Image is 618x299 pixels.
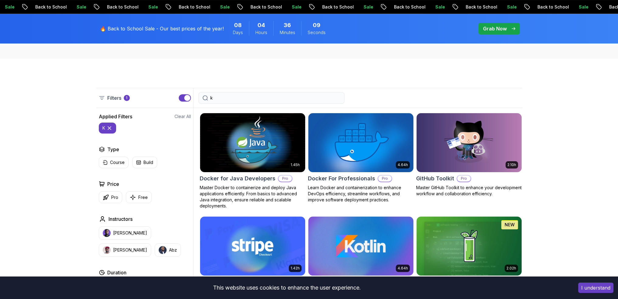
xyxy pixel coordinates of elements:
[457,176,471,182] p: Pro
[113,230,147,236] p: [PERSON_NAME]
[505,222,515,228] p: NEW
[110,159,125,165] p: Course
[291,266,300,271] p: 1.42h
[107,269,126,276] h2: Duration
[215,4,234,10] p: Sale
[103,246,111,254] img: instructor img
[280,30,295,36] span: Minutes
[430,4,449,10] p: Sale
[126,191,152,203] button: Free
[102,4,143,10] p: Back to School
[126,96,127,100] p: 1
[99,113,132,120] h2: Applied Filters
[113,247,147,253] p: [PERSON_NAME]
[358,4,378,10] p: Sale
[502,4,521,10] p: Sale
[416,113,522,197] a: GitHub Toolkit card2.10hGitHub ToolkitProMaster GitHub Toolkit to enhance your development workfl...
[388,4,430,10] p: Back to School
[143,4,162,10] p: Sale
[416,185,522,197] p: Master GitHub Toolkit to enhance your development workflow and collaboration efficiency.
[174,113,191,120] button: Clear All
[233,30,243,36] span: Days
[291,162,300,167] p: 1.45h
[71,4,91,10] p: Sale
[284,21,291,30] span: 36 Minutes
[200,113,305,172] img: Docker for Java Developers card
[99,157,129,168] button: Course
[308,217,413,276] img: Kotlin for Beginners card
[5,281,569,294] div: This website uses cookies to enhance the user experience.
[99,191,122,203] button: Pro
[483,25,507,32] p: Grab Now
[132,157,157,168] button: Build
[507,162,516,167] p: 2.10h
[398,162,408,167] p: 4.64h
[30,4,71,10] p: Back to School
[578,283,613,293] button: Accept cookies
[573,4,593,10] p: Sale
[313,21,320,30] span: 9 Seconds
[378,176,392,182] p: Pro
[278,176,292,182] p: Pro
[103,229,111,237] img: instructor img
[308,113,414,203] a: Docker For Professionals card4.64hDocker For ProfessionalsProLearn Docker and containerization to...
[398,266,408,271] p: 4.64h
[99,226,151,240] button: instructor img[PERSON_NAME]
[506,266,516,271] p: 2.02h
[245,4,286,10] p: Back to School
[416,113,522,172] img: GitHub Toolkit card
[200,113,306,209] a: Docker for Java Developers card1.45hDocker for Java DevelopersProMaster Docker to containerize an...
[255,30,267,36] span: Hours
[143,159,153,165] p: Build
[308,30,326,36] span: Seconds
[308,185,414,203] p: Learn Docker and containerization to enhance DevOps efficiency, streamline workflows, and improve...
[138,194,148,200] p: Free
[200,185,306,209] p: Master Docker to containerize and deploy Java applications efficiently. From basics to advanced J...
[111,194,118,200] p: Pro
[102,125,105,131] p: k
[169,247,177,253] p: Abz
[286,4,306,10] p: Sale
[155,243,181,257] button: instructor imgAbz
[460,4,502,10] p: Back to School
[107,146,119,153] h2: Type
[308,113,413,172] img: Docker For Professionals card
[200,217,305,276] img: Stripe Checkout card
[317,4,358,10] p: Back to School
[107,180,119,188] h2: Price
[99,123,116,134] button: k
[100,25,224,32] p: 🔥 Back to School Sale - Our best prices of the year!
[173,4,215,10] p: Back to School
[159,246,167,254] img: instructor img
[200,174,275,183] h2: Docker for Java Developers
[308,174,375,183] h2: Docker For Professionals
[107,94,121,102] p: Filters
[257,21,265,30] span: 4 Hours
[234,21,242,30] span: 8 Days
[532,4,573,10] p: Back to School
[416,174,454,183] h2: GitHub Toolkit
[210,95,340,101] input: Search Java, React, Spring boot ...
[109,215,133,223] h2: Instructors
[99,243,151,257] button: instructor img[PERSON_NAME]
[416,217,522,276] img: Mockito & Java Unit Testing card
